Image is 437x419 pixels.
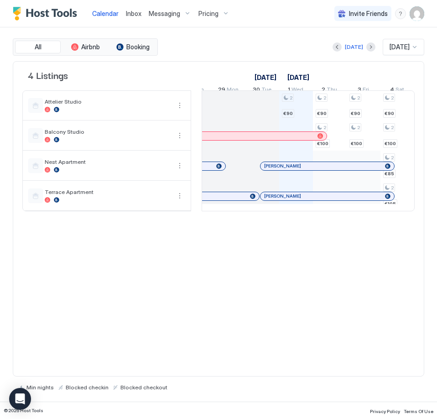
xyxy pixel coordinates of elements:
[355,84,371,97] a: October 3, 2025
[317,110,327,116] span: €90
[126,10,141,17] span: Inbox
[264,193,301,199] span: [PERSON_NAME]
[45,98,171,105] span: Attelier Studio
[62,41,108,53] button: Airbnb
[363,86,369,95] span: Fri
[126,43,150,51] span: Booking
[395,86,404,95] span: Sat
[264,163,301,169] span: [PERSON_NAME]
[404,406,433,415] a: Terms Of Use
[391,125,394,131] span: 2
[322,86,325,95] span: 2
[26,384,54,391] span: Min nights
[390,86,394,95] span: 4
[253,86,260,95] span: 30
[149,10,180,18] span: Messaging
[110,41,156,53] button: Booking
[227,86,239,95] span: Mon
[45,189,171,195] span: Terrace Apartment
[286,84,306,97] a: October 1, 2025
[28,68,68,82] span: 4 Listings
[120,384,167,391] span: Blocked checkout
[317,141,328,147] span: €100
[404,409,433,414] span: Terms Of Use
[13,38,158,56] div: tab-group
[261,86,271,95] span: Tue
[385,201,396,207] span: €105
[250,84,274,97] a: September 30, 2025
[349,10,388,18] span: Invite Friends
[174,100,185,111] div: menu
[291,86,303,95] span: Wed
[174,160,185,171] button: More options
[391,95,394,101] span: 2
[4,408,43,414] span: © 2025 Host Tools
[288,86,290,95] span: 1
[174,130,185,141] button: More options
[216,84,241,97] a: September 29, 2025
[366,42,375,52] button: Next month
[35,43,42,51] span: All
[174,100,185,111] button: More options
[252,71,279,84] a: September 1, 2025
[345,43,363,51] div: [DATE]
[390,43,410,51] span: [DATE]
[198,10,218,18] span: Pricing
[319,84,339,97] a: October 2, 2025
[323,125,326,131] span: 2
[385,110,394,116] span: €90
[45,128,171,135] span: Balcony Studio
[357,125,360,131] span: 2
[351,141,362,147] span: €100
[126,9,141,18] a: Inbox
[13,7,81,21] a: Host Tools Logo
[385,141,396,147] span: €100
[391,155,394,161] span: 2
[385,171,394,177] span: €85
[174,190,185,201] button: More options
[174,130,185,141] div: menu
[66,384,109,391] span: Blocked checkin
[351,110,360,116] span: €90
[343,42,364,52] button: [DATE]
[92,10,119,17] span: Calendar
[45,158,171,165] span: Nest Apartment
[9,388,31,410] div: Open Intercom Messenger
[174,160,185,171] div: menu
[290,95,292,101] span: 2
[218,86,225,95] span: 29
[410,6,424,21] div: User profile
[323,95,326,101] span: 2
[358,86,361,95] span: 3
[388,84,406,97] a: October 4, 2025
[395,8,406,19] div: menu
[92,9,119,18] a: Calendar
[283,110,293,116] span: €90
[285,71,312,84] a: October 1, 2025
[15,41,61,53] button: All
[174,190,185,201] div: menu
[327,86,337,95] span: Thu
[391,185,394,191] span: 2
[357,95,360,101] span: 2
[333,42,342,52] button: Previous month
[370,406,400,415] a: Privacy Policy
[370,409,400,414] span: Privacy Policy
[81,43,100,51] span: Airbnb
